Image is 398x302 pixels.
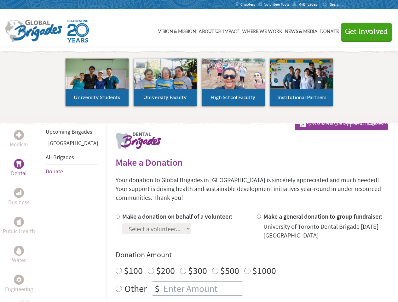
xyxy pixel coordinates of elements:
[66,59,129,100] img: menu_brigades_submenu_1.jpg
[252,265,276,277] label: $1000
[199,15,221,46] a: About Us
[46,125,98,139] li: Upcoming Brigades
[8,198,30,207] p: Business
[263,222,388,240] div: University of Toronto Dental Brigade [DATE] [GEOGRAPHIC_DATA]
[16,132,21,137] img: Medical
[14,159,24,169] div: Dental
[122,212,233,220] label: Make a donation on behalf of a volunteer:
[14,130,24,140] div: Medical
[16,277,21,282] img: Engineering
[124,265,143,277] label: $100
[158,15,196,46] a: Vision & Mission
[134,59,197,101] img: menu_brigades_submenu_2.jpg
[10,130,28,149] a: MedicalMedical
[66,59,129,106] a: University Students
[16,190,21,195] img: Business
[320,15,339,46] a: Donate
[14,275,24,285] div: Engineering
[5,275,33,294] a: EngineeringEngineering
[12,256,26,265] p: Water
[202,59,265,89] img: menu_brigades_submenu_3.jpg
[12,246,26,265] a: WaterWater
[11,159,27,178] a: DentalDental
[330,2,348,7] input: Search...
[223,15,239,46] a: Impact
[202,59,265,106] a: High School Faculty
[46,150,98,165] li: All Brigades
[3,217,35,236] a: Public HealthPublic Health
[211,95,256,100] span: High School Faculty
[46,168,63,175] a: Donate
[8,188,30,207] a: BusinessBusiness
[14,246,24,256] div: Water
[46,165,98,178] li: Donate
[14,217,24,227] div: Public Health
[3,227,35,236] p: Public Health
[11,169,27,178] p: Dental
[345,28,388,36] span: Get Involved
[156,265,175,277] label: $200
[46,128,92,135] a: Upcoming Brigades
[116,132,161,149] img: logo-dental.png
[116,157,388,168] h2: Make a Donation
[162,282,243,295] input: Enter Amount
[16,247,21,254] img: Water
[277,95,326,100] span: Institutional Partners
[124,281,147,296] label: Other
[5,20,62,42] img: Global Brigades Logo
[134,59,197,106] a: University Faculty
[242,15,282,46] a: Where We Work
[220,265,239,277] label: $500
[116,250,388,260] h4: Donation Amount
[48,139,98,147] a: [GEOGRAPHIC_DATA]
[341,23,392,41] button: Get Involved
[116,176,388,202] p: Your donation to Global Brigades in [GEOGRAPHIC_DATA] is sincerely appreciated and much needed! Y...
[298,2,317,7] span: MyBrigades
[74,95,120,100] span: University Students
[16,161,21,167] img: Dental
[285,15,318,46] a: News & Media
[46,139,98,150] li: Panama
[46,154,74,161] a: All Brigades
[5,285,33,294] p: Engineering
[152,282,162,295] div: $
[188,265,207,277] label: $300
[270,59,333,100] img: menu_brigades_submenu_4.jpg
[67,20,89,42] img: Global Brigades Celebrating 20 Years
[16,219,21,225] img: Public Health
[240,2,255,7] span: Chapters
[264,2,289,7] span: Volunteer Tools
[270,59,333,106] a: Institutional Partners
[10,140,28,149] p: Medical
[263,212,383,220] label: Make a general donation to group fundraiser:
[14,188,24,198] div: Business
[143,95,187,100] span: University Faculty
